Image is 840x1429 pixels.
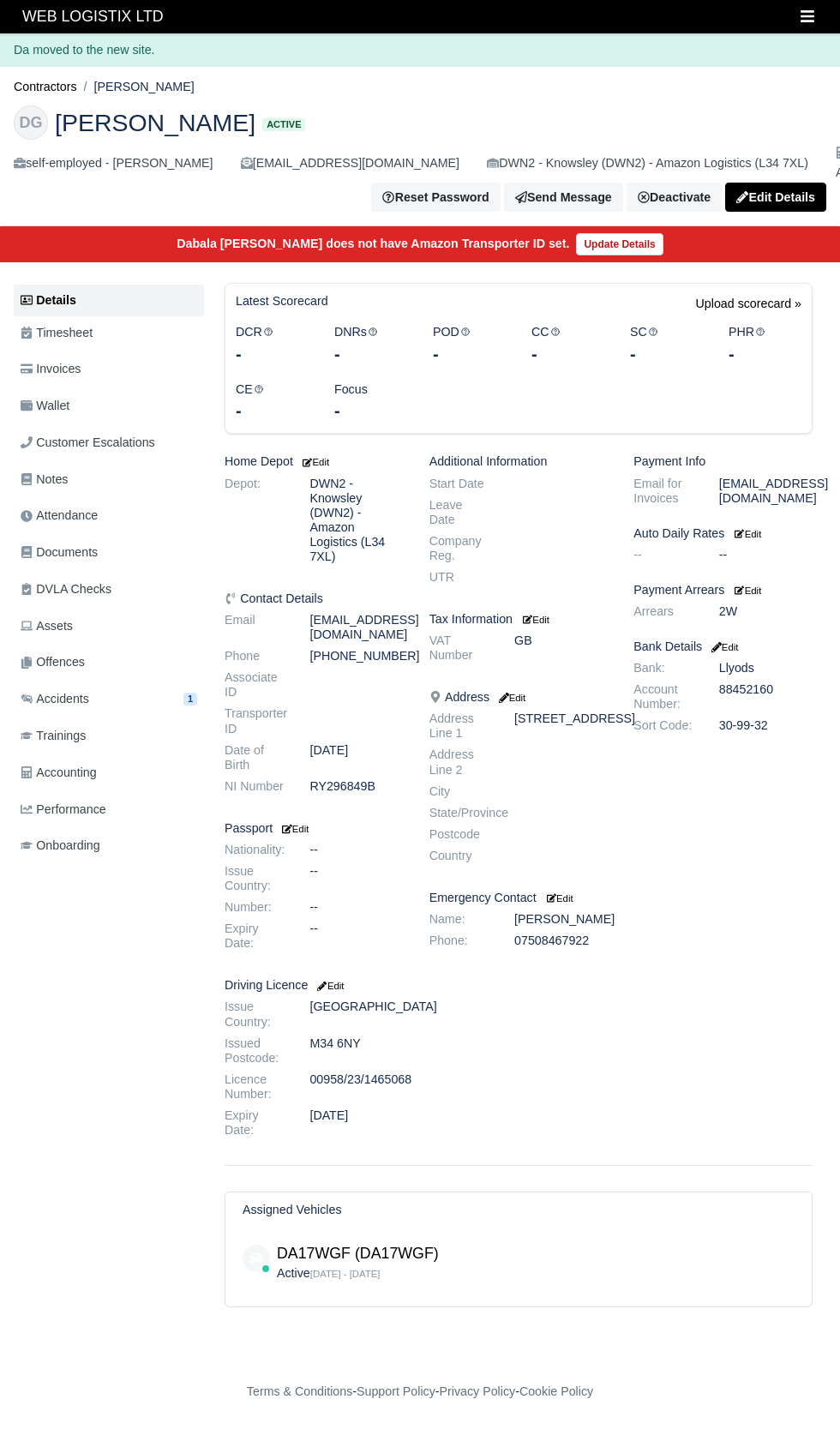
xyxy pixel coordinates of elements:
h6: Assigned Vehicles [243,1203,342,1217]
span: Attendance [21,506,98,525]
dt: Transporter ID [212,706,297,736]
dt: Address Line 1 [417,711,501,741]
div: - - - [111,1382,729,1402]
h6: Additional Information [429,454,609,469]
dd: -- [297,864,416,893]
a: Documents [14,536,204,569]
dt: Associate ID [212,670,297,699]
h6: Address [429,690,609,705]
button: Toggle navigation [789,4,826,28]
dt: Nationality: [212,843,297,857]
a: Timesheet [14,316,204,350]
span: Assets [21,616,73,636]
small: Edit [735,585,761,596]
div: Focus [321,380,420,423]
a: Cookie Policy [519,1384,593,1398]
dd: [PERSON_NAME] [501,912,621,927]
dt: Issue Country: [212,1000,297,1029]
a: Edit Details [725,183,826,212]
a: DA17WGF (DA17WGF) [277,1245,439,1262]
dd: GB [501,633,621,663]
div: DCR [223,322,321,366]
div: Active [277,1245,795,1282]
dt: Start Date [417,477,501,491]
a: Onboarding [14,829,204,862]
dt: Sort Code: [621,718,705,733]
dd: -- [706,548,825,562]
dt: Bank: [621,661,705,675]
h6: Bank Details [633,639,813,654]
dd: [PHONE_NUMBER] [297,649,416,663]
dt: Phone: [417,934,501,948]
div: - [334,342,407,366]
dt: Company Reg. [417,534,501,563]
div: CE [223,380,321,423]
dt: Licence Number: [212,1072,297,1102]
h6: Contact Details [225,591,404,606]
dd: [EMAIL_ADDRESS][DOMAIN_NAME] [706,477,825,506]
h6: Auto Daily Rates [633,526,813,541]
a: Send Message [504,183,623,212]
a: Attendance [14,499,204,532]
h6: Passport [225,821,404,836]
dd: M34 6NY [297,1036,416,1066]
h6: Latest Scorecard [236,294,328,309]
dd: [EMAIL_ADDRESS][DOMAIN_NAME] [297,613,416,642]
div: - [334,399,407,423]
a: Edit [496,690,525,704]
dd: 00958/23/1465068 [297,1072,416,1102]
div: DWN2 - Knowsley (DWN2) - Amazon Logistics (L34 7XL) [487,153,808,173]
div: - [630,342,703,366]
dd: DWN2 - Knowsley (DWN2) - Amazon Logistics (L34 7XL) [297,477,416,564]
dt: Phone [212,649,297,663]
span: Active [262,118,305,131]
a: Trainings [14,719,204,753]
small: [DATE] - [DATE] [310,1269,381,1279]
a: Notes [14,463,204,496]
small: Edit [496,693,525,703]
small: Edit [547,893,573,904]
div: - [236,399,309,423]
a: Edit [315,978,344,992]
h6: Emergency Contact [429,891,609,905]
dd: 88452160 [706,682,825,711]
dd: -- [297,843,416,857]
div: SC [617,322,716,366]
a: Edit [519,612,549,626]
dt: VAT Number [417,633,501,663]
dt: Country [417,849,501,863]
dt: Expiry Date: [212,922,297,951]
div: - [729,342,801,366]
small: Edit [315,981,344,991]
dd: [DATE] [297,1108,416,1138]
a: Deactivate [627,183,722,212]
span: Timesheet [21,323,93,343]
a: Edit [731,526,761,540]
div: CC [519,322,617,366]
div: DNRs [321,322,420,366]
span: Performance [21,800,106,820]
div: - [236,342,309,366]
a: Assets [14,609,204,643]
dt: Name: [417,912,501,927]
div: self-employed - [PERSON_NAME] [14,153,213,173]
a: Contractors [14,80,77,93]
a: Wallet [14,389,204,423]
dt: Issued Postcode: [212,1036,297,1066]
dt: Issue Country: [212,864,297,893]
a: Edit [709,639,738,653]
dt: Arrears [621,604,705,619]
span: Onboarding [21,836,100,856]
h6: Driving Licence [225,978,404,993]
li: [PERSON_NAME] [77,77,195,97]
dt: Depot: [212,477,297,564]
dt: NI Number [212,779,297,794]
dd: RY296849B [297,779,416,794]
dd: [STREET_ADDRESS] [501,711,621,741]
dt: -- [621,548,705,562]
dd: -- [297,900,416,915]
dt: Postcode [417,827,501,842]
dt: State/Province [417,806,501,820]
dt: Expiry Date: [212,1108,297,1138]
a: Edit [300,454,329,468]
